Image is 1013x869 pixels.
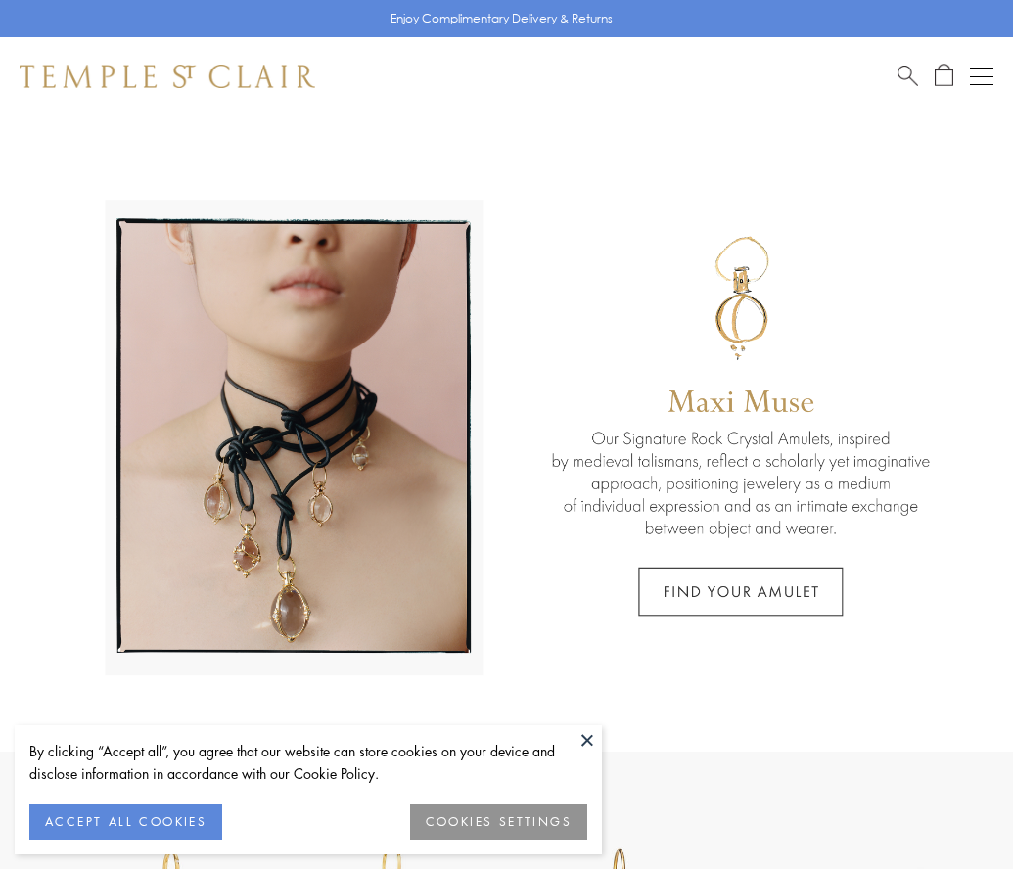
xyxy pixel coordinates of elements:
div: By clicking “Accept all”, you agree that our website can store cookies on your device and disclos... [29,740,587,785]
a: Open Shopping Bag [935,64,953,88]
button: ACCEPT ALL COOKIES [29,804,222,840]
a: Search [898,64,918,88]
p: Enjoy Complimentary Delivery & Returns [391,9,613,28]
button: COOKIES SETTINGS [410,804,587,840]
button: Open navigation [970,65,993,88]
img: Temple St. Clair [20,65,315,88]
